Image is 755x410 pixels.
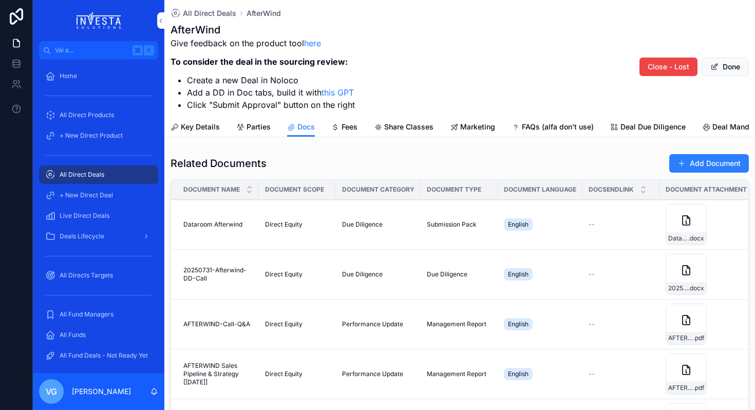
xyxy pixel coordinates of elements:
span: Direct Equity [265,220,303,229]
button: Vai a...K [39,41,158,60]
span: Key Details [181,122,220,132]
span: AFTERWIND-Call-Q&A [183,320,250,328]
li: Click "Submit Approval" button on the right [187,99,355,111]
span: .pdf [693,334,704,342]
div: contenuto scorrevole [33,60,164,373]
li: Create a new Deal in Noloco [187,74,355,86]
a: AFTERWIND-Call-Q&A [183,320,253,328]
span: -- [589,320,595,328]
span: All Directs Targets [60,271,113,279]
span: -- [589,370,595,378]
a: Deal Due Diligence [610,118,686,138]
a: Direct Equity [265,220,330,229]
h1: Related Documents [171,156,267,171]
span: All Direct Deals [183,8,236,18]
a: Submission Pack [427,220,492,229]
a: Management Report [427,370,492,378]
a: All Funds [39,326,158,344]
span: Live Direct Deals [60,212,109,220]
span: AFTERWIND-Sales-Pipeline-&-Strategy-[August-2025] [668,384,693,392]
span: FAQs (alfa don't use) [522,122,594,132]
span: Direct Equity [265,370,303,378]
span: Management Report [427,370,486,378]
span: All Direct Deals [60,171,104,179]
span: Submission Pack [427,220,477,229]
a: -- [589,220,653,229]
a: Docs [287,118,315,137]
span: Performance Update [342,370,403,378]
span: Docs [297,122,315,132]
span: English [508,220,528,229]
span: -- [589,270,595,278]
a: English [504,216,576,233]
a: this GPT [322,87,354,98]
span: 20250731-Afterwind-DD-Call [668,284,688,292]
span: Deals Lifecycle [60,232,104,240]
a: Home [39,67,158,85]
span: AfterWind [247,8,281,18]
a: FAQs (alfa don't use) [512,118,594,138]
a: 20250731-Afterwind-DD-Call [183,266,253,283]
li: Add a DD in Doc tabs, build it with [187,86,355,99]
p: [PERSON_NAME] [72,386,131,397]
a: All Direct Deals [39,165,158,184]
span: All Direct Products [60,111,114,119]
span: Fees [342,122,357,132]
a: English [504,316,576,332]
span: Document Name [183,185,240,194]
a: Parties [236,118,271,138]
span: Document Scope [265,185,324,194]
a: All Fund Deals - Not Ready Yet [39,346,158,365]
a: Share Classes [374,118,433,138]
span: .docx [688,234,704,243]
p: Give feedback on the product tool [171,37,355,49]
a: + New Direct Deal [39,186,158,204]
span: + New Direct Deal [60,191,113,199]
span: English [508,370,528,378]
span: Document Attachment [666,185,747,194]
a: Due Diligence [427,270,492,278]
span: Dataroom-Afterwind [668,234,688,243]
a: Dataroom-Afterwind.docx [666,204,747,245]
span: Direct Equity [265,320,303,328]
img: Logo dell'app [77,12,121,29]
span: Performance Update [342,320,403,328]
span: .pdf [693,384,704,392]
span: Deal Due Diligence [620,122,686,132]
span: English [508,320,528,328]
strong: To consider the deal in the sourcing review: [171,57,348,67]
span: Share Classes [384,122,433,132]
a: Key Details [171,118,220,138]
a: Management Report [427,320,492,328]
a: AFTERWIND-Sales-Pipeline-&-Strategy-[August-2025].pdf [666,353,747,395]
a: Dataroom Afterwind [183,220,253,229]
font: Vai a... [55,46,73,54]
span: -- [589,220,595,229]
span: English [508,270,528,278]
a: AFTERWIND-Call-Q&A.pdf [666,304,747,345]
span: Dataroom Afterwind [183,220,242,229]
button: Add Document [669,154,749,173]
a: -- [589,270,653,278]
button: Close - Lost [639,58,697,76]
button: Done [702,58,749,76]
span: Document Category [342,185,414,194]
h1: AfterWind [171,23,355,37]
span: Due Diligence [342,270,383,278]
a: Direct Equity [265,370,330,378]
a: Marketing [450,118,495,138]
a: Fees [331,118,357,138]
a: All Fund Managers [39,305,158,324]
a: -- [589,370,653,378]
a: English [504,366,576,382]
span: Due Diligence [427,270,467,278]
a: -- [589,320,653,328]
a: All Directs Targets [39,266,158,285]
a: AFTERWIND Sales Pipeline & Strategy [[DATE]] [183,362,253,386]
span: All Fund Managers [60,310,114,319]
span: DocSendLink [589,185,634,194]
span: Management Report [427,320,486,328]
